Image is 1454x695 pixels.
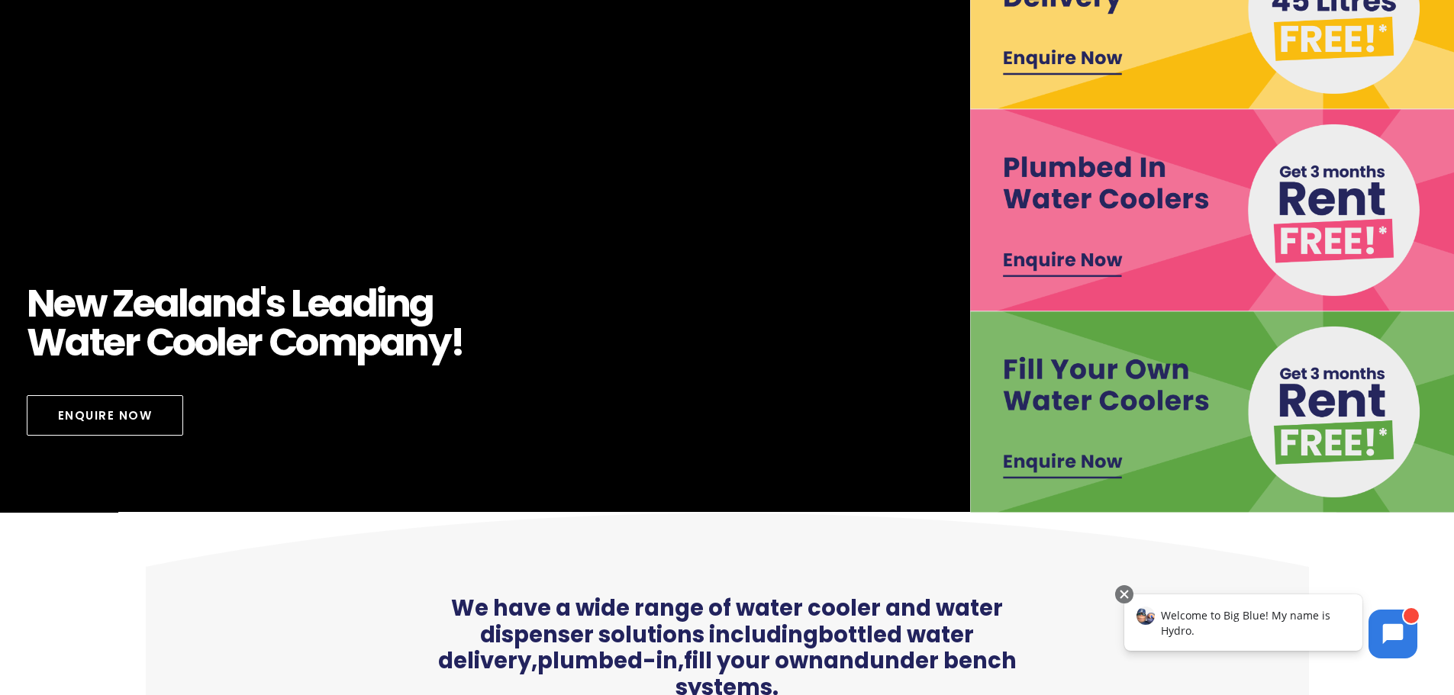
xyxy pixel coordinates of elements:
span: p [356,323,380,362]
span: i [376,285,385,323]
span: ! [450,323,464,362]
span: n [211,285,236,323]
span: s [266,285,285,323]
span: d [236,285,260,323]
span: r [124,323,140,362]
span: a [188,285,212,323]
span: a [65,323,89,362]
span: y [428,323,451,362]
iframe: Chatbot [1108,582,1433,674]
span: W [27,323,66,362]
span: e [308,285,329,323]
span: l [216,323,226,362]
a: Enquire Now [27,395,184,436]
span: r [247,323,262,362]
span: e [53,285,75,323]
span: e [103,323,124,362]
span: n [385,285,410,323]
span: n [404,323,428,362]
span: L [291,285,308,323]
span: a [328,285,353,323]
a: fill your own [684,645,824,676]
span: N [27,285,54,323]
a: bottled water delivery [438,619,975,677]
span: o [295,323,318,362]
span: t [89,323,104,362]
span: a [154,285,179,323]
span: ' [260,285,266,323]
span: e [133,285,154,323]
span: l [178,285,188,323]
span: o [172,323,195,362]
span: Z [112,285,134,323]
span: g [409,285,434,323]
span: o [195,323,217,362]
span: d [353,285,377,323]
span: m [318,323,356,362]
span: e [226,323,247,362]
span: C [146,323,173,362]
a: plumbed-in [537,645,678,676]
span: a [380,323,405,362]
span: C [269,323,296,362]
span: w [75,285,106,323]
